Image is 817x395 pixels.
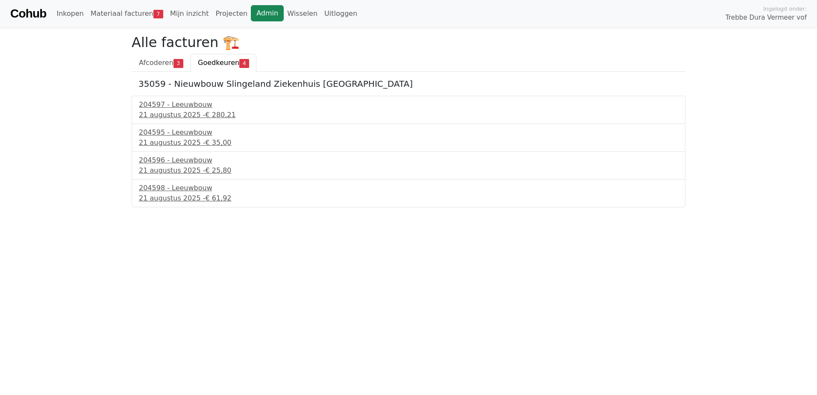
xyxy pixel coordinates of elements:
a: Mijn inzicht [167,5,212,22]
a: Uitloggen [321,5,361,22]
a: 204596 - Leeuwbouw21 augustus 2025 -€ 25,80 [139,155,678,176]
a: Afcoderen3 [132,54,191,72]
div: 21 augustus 2025 - [139,165,678,176]
span: 4 [239,59,249,68]
span: Goedkeuren [198,59,239,67]
div: 204597 - Leeuwbouw [139,100,678,110]
span: € 35,00 [205,139,231,147]
a: Inkopen [53,5,87,22]
div: 21 augustus 2025 - [139,193,678,203]
a: Wisselen [284,5,321,22]
a: 204597 - Leeuwbouw21 augustus 2025 -€ 280,21 [139,100,678,120]
span: € 25,80 [205,166,231,174]
h2: Alle facturen 🏗️ [132,34,685,50]
div: 204595 - Leeuwbouw [139,127,678,138]
span: 3 [173,59,183,68]
div: 21 augustus 2025 - [139,110,678,120]
span: Trebbe Dura Vermeer vof [726,13,807,23]
a: Cohub [10,3,46,24]
div: 204598 - Leeuwbouw [139,183,678,193]
span: Afcoderen [139,59,173,67]
a: 204595 - Leeuwbouw21 augustus 2025 -€ 35,00 [139,127,678,148]
a: 204598 - Leeuwbouw21 augustus 2025 -€ 61,92 [139,183,678,203]
div: 21 augustus 2025 - [139,138,678,148]
span: € 61,92 [205,194,231,202]
a: Projecten [212,5,251,22]
a: Goedkeuren4 [191,54,256,72]
span: 7 [153,10,163,18]
a: Materiaal facturen7 [87,5,167,22]
span: € 280,21 [205,111,235,119]
span: Ingelogd onder: [763,5,807,13]
a: Admin [251,5,284,21]
h5: 35059 - Nieuwbouw Slingeland Ziekenhuis [GEOGRAPHIC_DATA] [138,79,679,89]
div: 204596 - Leeuwbouw [139,155,678,165]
